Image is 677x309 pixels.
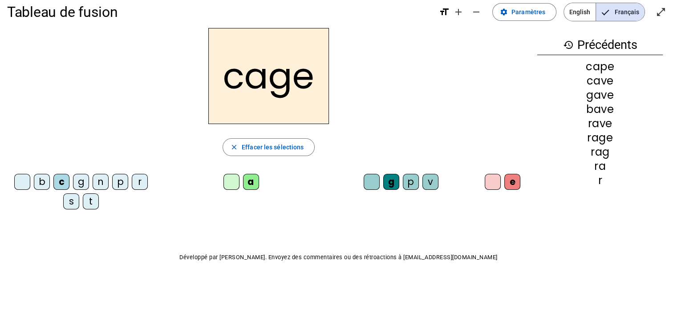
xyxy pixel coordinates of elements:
[83,193,99,209] div: t
[564,3,596,21] span: English
[383,174,399,190] div: g
[537,175,663,186] div: r
[53,174,69,190] div: c
[132,174,148,190] div: r
[223,138,315,156] button: Effacer les sélections
[242,142,304,152] span: Effacer les sélections
[403,174,419,190] div: p
[563,3,645,21] mat-button-toggle-group: Language selection
[422,174,438,190] div: v
[656,7,666,17] mat-icon: open_in_full
[93,174,109,190] div: n
[537,35,663,55] h3: Précédents
[537,90,663,100] div: gave
[208,28,329,124] h2: cage
[450,3,467,21] button: Augmenter la taille de la police
[596,3,645,21] span: Français
[537,76,663,86] div: cave
[537,118,663,129] div: rave
[537,61,663,72] div: cape
[511,7,545,17] span: Paramètres
[230,143,238,151] mat-icon: close
[537,161,663,172] div: ra
[112,174,128,190] div: p
[73,174,89,190] div: g
[63,193,79,209] div: s
[500,8,508,16] mat-icon: settings
[467,3,485,21] button: Diminuer la taille de la police
[537,147,663,157] div: rag
[243,174,259,190] div: a
[563,40,574,50] mat-icon: history
[439,7,450,17] mat-icon: format_size
[7,252,670,263] p: Développé par [PERSON_NAME]. Envoyez des commentaires ou des rétroactions à [EMAIL_ADDRESS][DOMAI...
[537,104,663,115] div: bave
[492,3,556,21] button: Paramètres
[471,7,482,17] mat-icon: remove
[34,174,50,190] div: b
[652,3,670,21] button: Entrer en plein écran
[504,174,520,190] div: e
[537,132,663,143] div: rage
[453,7,464,17] mat-icon: add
